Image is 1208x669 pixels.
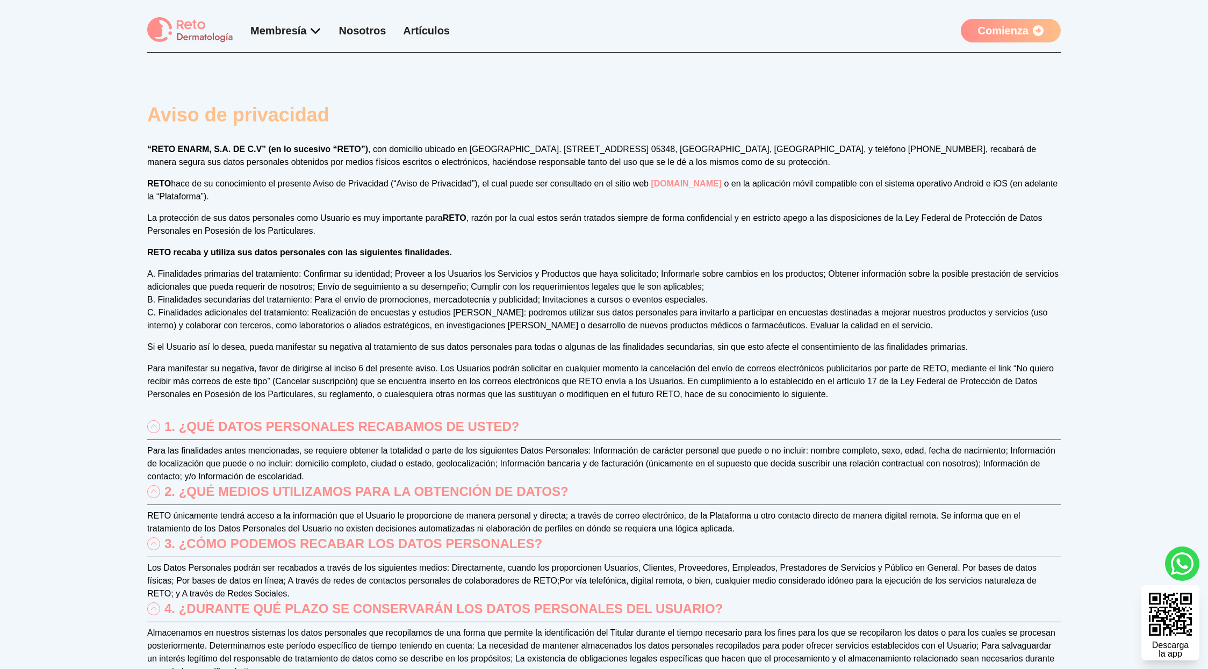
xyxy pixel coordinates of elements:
div: Membresía [250,23,322,38]
li: A. Finalidades primarias del tratamiento: Confirmar su identidad; Proveer a los Usuarios los Serv... [147,268,1061,293]
p: Para las finalidades antes mencionadas, se requiere obtener la totalidad o parte de los siguiente... [147,444,1061,483]
p: Si el Usuario así lo desea, pueda manifestar su negativa al tratamiento de sus datos personales p... [147,341,1061,354]
p: RETO únicamente tendrá acceso a la información que el Usuario le proporcione de manera personal y... [147,509,1061,535]
a: [DOMAIN_NAME] [651,179,722,188]
a: Comienza [961,19,1061,42]
span: RETO [443,213,466,222]
p: 4. ¿DURANTE QUÉ PLAZO SE CONSERVARÁN LOS DATOS PERSONALES DEL USUARIO? [164,600,723,617]
li: C. Finalidades adicionales del tratamiento: Realización de encuestas y estudios [PERSON_NAME]: po... [147,306,1061,332]
span: “RETO ENARM, S.A. DE C.V” (en lo sucesivo “RETO”) [147,145,368,154]
a: Artículos [403,25,450,37]
p: Para manifestar su negativa, favor de dirigirse al inciso 6 del presente aviso. Los Usuarios podr... [147,362,1061,401]
p: , con domicilio ubicado en [GEOGRAPHIC_DATA]. [STREET_ADDRESS] 05348, [GEOGRAPHIC_DATA], [GEOGRAP... [147,143,1061,169]
a: whatsapp button [1165,546,1199,581]
p: Los Datos Personales podrán ser recabados a través de los siguientes medios: Directamente, cuando... [147,562,1061,600]
a: Nosotros [339,25,386,37]
p: hace de su conocimiento el presente Aviso de Privacidad (“Aviso de Privacidad”), el cual puede se... [147,177,1061,203]
p: 3. ¿CÓMO PODEMOS RECABAR LOS DATOS PERSONALES? [164,535,542,552]
li: B. Finalidades secundarias del tratamiento: Para el envío de promociones, mercadotecnia y publici... [147,293,1061,306]
div: Descarga la app [1152,641,1189,658]
p: RETO recaba y utiliza sus datos personales con las siguientes finalidades. [147,246,1061,259]
p: 2. ¿QUÉ MEDIOS UTILIZAMOS PARA LA OBTENCIÓN DE DATOS? [164,483,569,500]
p: La protección de sus datos personales como Usuario es muy importante para , razón por la cual est... [147,212,1061,238]
p: 1. ¿QUÉ DATOS PERSONALES RECABAMOS DE USTED? [164,418,520,435]
img: logo Reto dermatología [147,17,233,44]
h1: Aviso de privacidad [147,104,1061,126]
span: RETO [147,179,171,188]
